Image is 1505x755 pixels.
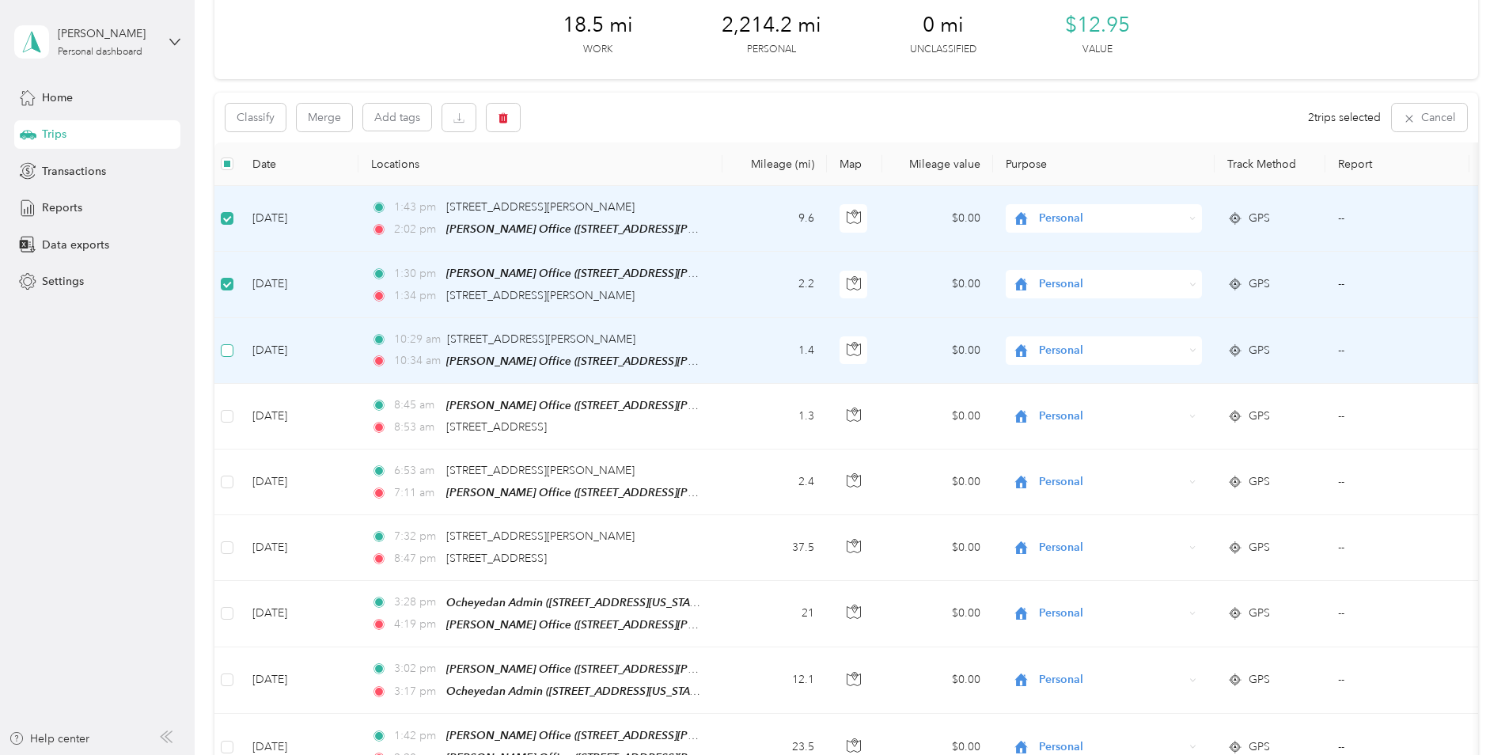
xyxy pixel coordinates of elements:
[394,265,439,283] span: 1:30 pm
[42,237,109,253] span: Data exports
[1392,104,1467,131] button: Cancel
[1308,109,1381,126] span: 2 trips selected
[882,384,993,450] td: $0.00
[882,515,993,580] td: $0.00
[722,142,827,186] th: Mileage (mi)
[1039,473,1184,491] span: Personal
[240,515,358,580] td: [DATE]
[882,450,993,515] td: $0.00
[722,450,827,515] td: 2.4
[394,287,439,305] span: 1:34 pm
[722,318,827,384] td: 1.4
[394,396,439,414] span: 8:45 am
[394,462,439,480] span: 6:53 am
[882,581,993,647] td: $0.00
[240,186,358,252] td: [DATE]
[1215,142,1325,186] th: Track Method
[9,730,89,747] button: Help center
[1416,666,1505,755] iframe: Everlance-gr Chat Button Frame
[882,252,993,317] td: $0.00
[446,420,547,434] span: [STREET_ADDRESS]
[42,126,66,142] span: Trips
[722,13,821,38] span: 2,214.2 mi
[394,594,439,611] span: 3:28 pm
[446,200,635,214] span: [STREET_ADDRESS][PERSON_NAME]
[1249,408,1270,425] span: GPS
[42,199,82,216] span: Reports
[1039,210,1184,227] span: Personal
[447,332,635,346] span: [STREET_ADDRESS][PERSON_NAME]
[1325,252,1469,317] td: --
[394,221,439,238] span: 2:02 pm
[882,186,993,252] td: $0.00
[42,163,106,180] span: Transactions
[446,729,825,742] span: [PERSON_NAME] Office ([STREET_ADDRESS][PERSON_NAME][US_STATE])
[563,13,633,38] span: 18.5 mi
[1039,671,1184,689] span: Personal
[358,142,722,186] th: Locations
[394,683,439,700] span: 3:17 pm
[446,552,547,565] span: [STREET_ADDRESS]
[910,43,976,57] p: Unclassified
[1039,539,1184,556] span: Personal
[722,515,827,580] td: 37.5
[240,252,358,317] td: [DATE]
[1065,13,1130,38] span: $12.95
[446,355,825,368] span: [PERSON_NAME] Office ([STREET_ADDRESS][PERSON_NAME][US_STATE])
[1249,342,1270,359] span: GPS
[394,528,439,545] span: 7:32 pm
[1249,605,1270,622] span: GPS
[240,647,358,714] td: [DATE]
[722,252,827,317] td: 2.2
[1082,43,1113,57] p: Value
[1325,318,1469,384] td: --
[446,618,825,632] span: [PERSON_NAME] Office ([STREET_ADDRESS][PERSON_NAME][US_STATE])
[394,331,441,348] span: 10:29 am
[240,450,358,515] td: [DATE]
[1325,647,1469,714] td: --
[827,142,882,186] th: Map
[722,186,827,252] td: 9.6
[446,529,635,543] span: [STREET_ADDRESS][PERSON_NAME]
[923,13,964,38] span: 0 mi
[394,199,439,216] span: 1:43 pm
[446,222,825,236] span: [PERSON_NAME] Office ([STREET_ADDRESS][PERSON_NAME][US_STATE])
[1325,450,1469,515] td: --
[1249,473,1270,491] span: GPS
[240,318,358,384] td: [DATE]
[1039,605,1184,622] span: Personal
[240,384,358,450] td: [DATE]
[722,384,827,450] td: 1.3
[226,104,286,131] button: Classify
[394,484,439,502] span: 7:11 am
[1249,275,1270,293] span: GPS
[1249,539,1270,556] span: GPS
[446,464,635,477] span: [STREET_ADDRESS][PERSON_NAME]
[394,419,439,436] span: 8:53 am
[882,142,993,186] th: Mileage value
[240,142,358,186] th: Date
[42,273,84,290] span: Settings
[394,727,439,745] span: 1:42 pm
[394,660,439,677] span: 3:02 pm
[1325,515,1469,580] td: --
[747,43,796,57] p: Personal
[394,616,439,633] span: 4:19 pm
[993,142,1215,186] th: Purpose
[722,647,827,714] td: 12.1
[882,318,993,384] td: $0.00
[446,267,825,280] span: [PERSON_NAME] Office ([STREET_ADDRESS][PERSON_NAME][US_STATE])
[583,43,612,57] p: Work
[240,581,358,647] td: [DATE]
[1325,186,1469,252] td: --
[446,662,825,676] span: [PERSON_NAME] Office ([STREET_ADDRESS][PERSON_NAME][US_STATE])
[1325,384,1469,450] td: --
[1039,342,1184,359] span: Personal
[1039,275,1184,293] span: Personal
[882,647,993,714] td: $0.00
[722,581,827,647] td: 21
[1249,671,1270,689] span: GPS
[1325,142,1469,186] th: Report
[363,104,431,131] button: Add tags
